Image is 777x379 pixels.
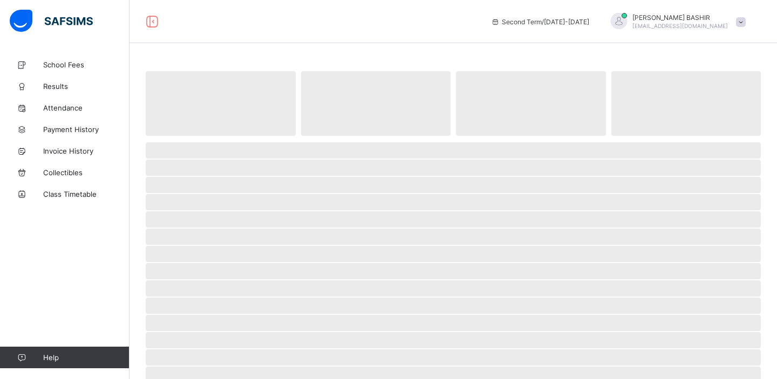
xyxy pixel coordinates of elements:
span: Collectibles [43,168,129,177]
span: session/term information [491,18,589,26]
span: ‌ [301,71,451,136]
span: ‌ [456,71,606,136]
span: ‌ [146,194,761,210]
div: HAMIDBASHIR [600,13,751,31]
span: Payment History [43,125,129,134]
span: ‌ [146,349,761,366]
img: safsims [10,10,93,32]
span: Invoice History [43,147,129,155]
span: ‌ [146,315,761,331]
span: ‌ [146,142,761,159]
span: ‌ [146,332,761,348]
span: ‌ [146,263,761,279]
span: Results [43,82,129,91]
span: ‌ [146,298,761,314]
span: Help [43,353,129,362]
span: ‌ [146,177,761,193]
span: ‌ [146,211,761,228]
span: School Fees [43,60,129,69]
span: Class Timetable [43,190,129,198]
span: ‌ [146,229,761,245]
span: [PERSON_NAME] BASHIR [632,13,728,22]
span: [EMAIL_ADDRESS][DOMAIN_NAME] [632,23,728,29]
span: ‌ [146,160,761,176]
span: ‌ [146,246,761,262]
span: ‌ [611,71,761,136]
span: ‌ [146,280,761,297]
span: Attendance [43,104,129,112]
span: ‌ [146,71,296,136]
